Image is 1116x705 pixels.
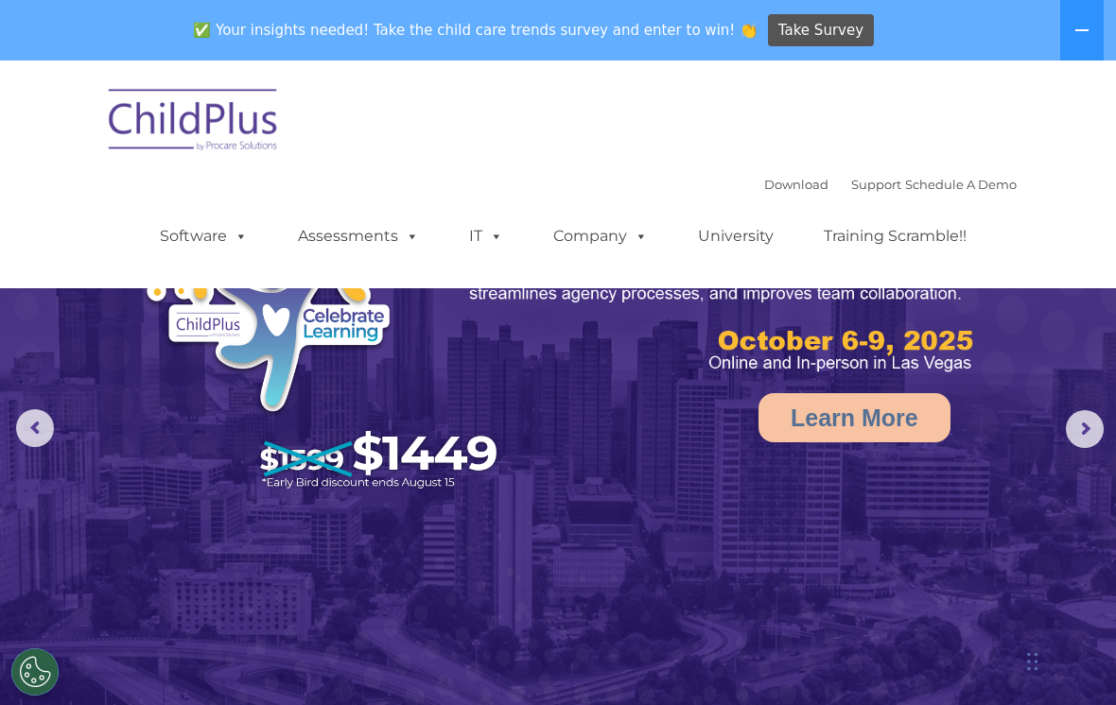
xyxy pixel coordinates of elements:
[764,177,828,192] a: Download
[186,12,765,49] span: ✅ Your insights needed! Take the child care trends survey and enter to win! 👏
[450,217,522,255] a: IT
[805,217,985,255] a: Training Scramble!!
[679,217,793,255] a: University
[764,177,1017,192] font: |
[99,76,288,170] img: ChildPlus by Procare Solutions
[778,14,863,47] span: Take Survey
[534,217,667,255] a: Company
[279,217,438,255] a: Assessments
[768,14,875,47] a: Take Survey
[905,177,1017,192] a: Schedule A Demo
[851,177,901,192] a: Support
[797,501,1116,705] iframe: Chat Widget
[11,648,59,696] button: Cookies Settings
[141,217,267,255] a: Software
[1027,633,1038,690] div: Drag
[759,393,950,442] a: Learn More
